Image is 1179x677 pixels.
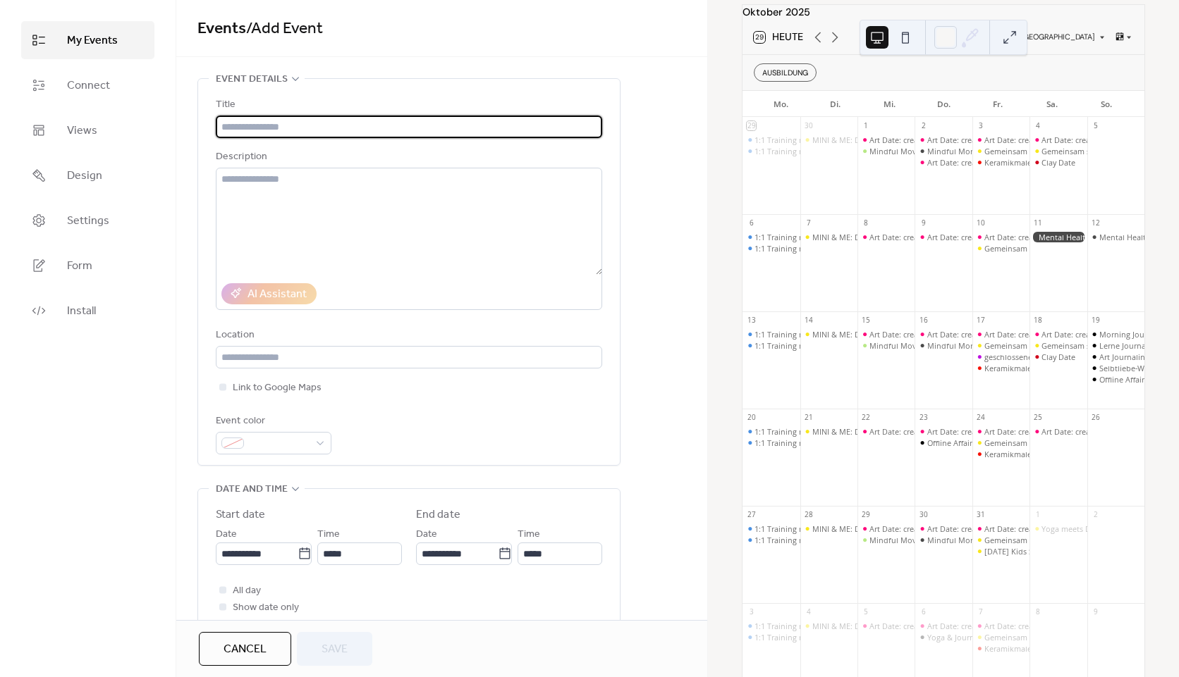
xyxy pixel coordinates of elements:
div: Art Date: create & celebrate yourself [1041,426,1171,437]
div: 1:1 Training mit Caterina (digital oder 5020 Salzburg) [743,523,800,534]
div: Do. [917,91,971,118]
div: Lerne Journaling: Schreiben, das dich verändert [1087,340,1144,351]
div: 29 [861,510,871,520]
div: MINI & ME: Dein Moment mit Baby [812,135,939,145]
div: 26 [1091,413,1101,423]
div: 19 [1091,316,1101,325]
div: Selbtliebe-Workshop: Der ehrliche Weg zurück zu dir - Buchung [1087,363,1144,373]
div: Art Date: create & celebrate yourself [857,135,915,145]
div: Gemeinsam stark: Kreativzeit für Kind & Eltern [984,243,1151,254]
div: Mindful Morning [927,340,989,351]
div: 15 [861,316,871,325]
div: 8 [1034,607,1044,617]
div: Art Date: create & celebrate yourself [972,232,1030,242]
div: 1:1 Training mit [PERSON_NAME] (digital oder 5020 [GEOGRAPHIC_DATA]) [755,146,1020,156]
button: 29Heute [749,28,808,46]
div: 5 [1091,121,1101,131]
div: End date [416,507,460,523]
div: Yoga meets Dot Painting [1041,523,1131,534]
div: 1:1 Training mit [PERSON_NAME] (digital oder 5020 [GEOGRAPHIC_DATA]) [755,329,1020,340]
div: Keramikmalerei: Gestalte deinen Selbstliebe-Anker [984,363,1167,373]
div: MINI & ME: Dein Moment mit Baby [812,426,939,437]
div: Art Date: create & celebrate yourself [869,426,999,437]
div: Location [216,327,599,344]
span: Connect [67,77,110,94]
span: Settings [67,213,109,230]
div: Clay Date [1041,157,1075,168]
div: Di. [808,91,862,118]
span: Date [416,526,437,543]
div: So. [1079,91,1133,118]
div: 11 [1034,218,1044,228]
div: Art Date: create & celebrate yourself [984,329,1114,340]
span: Europe/[GEOGRAPHIC_DATA] [994,34,1094,42]
div: Yoga & Journaling: She. Breathes. Writes. [927,632,1075,642]
div: Mi. [862,91,917,118]
div: Mindful Moves – Achtsame Körperübungen für mehr Balance [857,146,915,156]
div: MINI & ME: Dein Moment mit Baby [800,523,857,534]
div: Halloween Kids Special: Dein Licht darf funkeln [972,546,1030,557]
div: MINI & ME: Dein Moment mit Baby [800,135,857,145]
div: 1:1 Training mit [PERSON_NAME] (digital oder 5020 [GEOGRAPHIC_DATA]) [755,340,1020,351]
div: 4 [804,607,814,617]
a: Design [21,156,154,194]
div: 30 [919,510,929,520]
div: 1:1 Training mit Caterina (digital oder 5020 Salzburg) [743,329,800,340]
div: Gemeinsam stark: Kreativzeit für Kind & Eltern [972,535,1030,545]
div: 27 [747,510,757,520]
div: Yoga meets Dot Painting [1030,523,1087,534]
div: geschlossene Gesellschaft - doors closed [972,352,1030,362]
div: 18 [1034,316,1044,325]
div: Art Date: create & celebrate yourself [857,426,915,437]
div: Gemeinsam stark: Kreativzeit für Kind & Eltern [972,632,1030,642]
div: Art Date: create & celebrate yourself [972,523,1030,534]
div: Art Date: create & celebrate yourself [1041,135,1171,145]
div: Gemeinsam stark: Kreativzeit für Kind & Eltern [984,340,1151,351]
div: 1:1 Training mit [PERSON_NAME] (digital oder 5020 [GEOGRAPHIC_DATA]) [755,632,1020,642]
div: Gemeinsam stark: Kreativzeit für Kind & Eltern [1030,340,1087,351]
div: Art Date: create & celebrate yourself [915,232,972,242]
div: Clay Date [1030,352,1087,362]
div: Mindful Moves – Achtsame Körperübungen für mehr Balance [869,535,1091,545]
a: Settings [21,201,154,240]
div: Mindful Morning [915,340,972,351]
div: Art Date: create & celebrate yourself [984,523,1114,534]
div: Keramikmalerei: Gestalte deinen Selbstliebe-Anker [984,643,1167,654]
div: Art Journaling Workshop [1087,352,1144,362]
a: Views [21,111,154,149]
div: 1 [1034,510,1044,520]
div: Sa. [1025,91,1079,118]
div: 1:1 Training mit [PERSON_NAME] (digital oder 5020 [GEOGRAPHIC_DATA]) [755,426,1020,437]
div: Art Date: create & celebrate yourself [972,135,1030,145]
span: Link to Google Maps [233,380,322,397]
span: Hide end time [233,616,294,633]
div: MINI & ME: Dein Moment mit Baby [812,621,939,631]
div: 1:1 Training mit [PERSON_NAME] (digital oder 5020 [GEOGRAPHIC_DATA]) [755,232,1020,242]
div: Mindful Moves – Achtsame Körperübungen für mehr Balance [857,340,915,351]
div: 3 [976,121,986,131]
div: Art Date: create & celebrate yourself [984,621,1114,631]
div: 3 [747,607,757,617]
div: 1:1 Training mit [PERSON_NAME] (digital oder 5020 [GEOGRAPHIC_DATA]) [755,523,1020,534]
div: 14 [804,316,814,325]
div: MINI & ME: Dein Moment mit Baby [800,329,857,340]
div: Gemeinsam stark: Kreativzeit für Kind & Eltern [984,146,1151,156]
div: 1:1 Training mit Caterina (digital oder 5020 Salzburg) [743,437,800,448]
div: Art Date: create & celebrate yourself [1030,426,1087,437]
div: Art Date: create & celebrate yourself [972,426,1030,437]
div: Mental Health Sunday: Vom Konsumieren ins Kreieren [1087,232,1144,242]
div: Art Date: create & celebrate yourself [857,329,915,340]
div: MINI & ME: Dein Moment mit Baby [800,426,857,437]
div: Offline Affairs [1099,374,1148,385]
div: Mindful Morning [927,535,989,545]
div: Fr. [971,91,1025,118]
div: 30 [804,121,814,131]
div: Art Date: create & celebrate yourself [869,232,999,242]
div: Art Date: create & celebrate yourself [972,621,1030,631]
div: 9 [919,218,929,228]
div: 7 [804,218,814,228]
div: 2 [919,121,929,131]
a: Install [21,292,154,330]
div: 9 [1091,607,1101,617]
button: Cancel [199,632,291,666]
